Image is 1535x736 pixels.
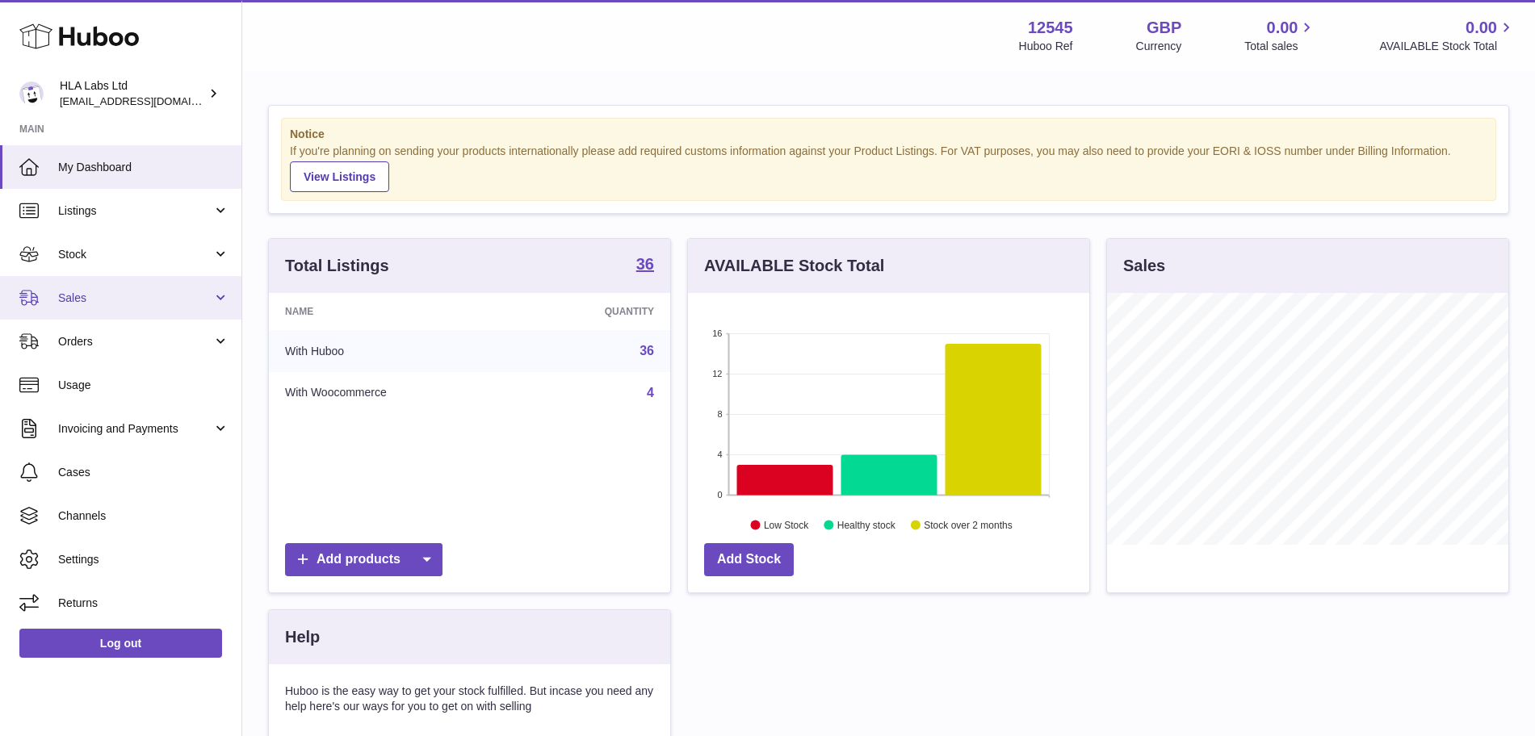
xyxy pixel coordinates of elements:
text: 12 [712,369,722,378]
div: Huboo Ref [1019,39,1073,54]
span: Listings [58,203,212,219]
a: 0.00 AVAILABLE Stock Total [1379,17,1516,54]
span: My Dashboard [58,160,229,175]
text: Low Stock [764,519,809,530]
img: clinton@newgendirect.com [19,82,44,106]
p: Huboo is the easy way to get your stock fulfilled. But incase you need any help here's our ways f... [285,684,654,714]
span: Total sales [1244,39,1316,54]
td: With Huboo [269,330,518,372]
h3: AVAILABLE Stock Total [704,255,884,277]
th: Quantity [518,293,670,330]
div: HLA Labs Ltd [60,78,205,109]
a: 0.00 Total sales [1244,17,1316,54]
span: Cases [58,465,229,480]
text: 16 [712,328,722,338]
strong: Notice [290,127,1487,142]
span: AVAILABLE Stock Total [1379,39,1516,54]
strong: GBP [1147,17,1181,39]
a: View Listings [290,161,389,192]
text: 4 [717,450,722,459]
text: 0 [717,490,722,500]
span: 0.00 [1267,17,1298,39]
h3: Help [285,626,320,648]
span: [EMAIL_ADDRESS][DOMAIN_NAME] [60,94,237,107]
span: Orders [58,334,212,349]
span: Returns [58,596,229,611]
text: Healthy stock [837,519,896,530]
text: Stock over 2 months [924,519,1012,530]
div: If you're planning on sending your products internationally please add required customs informati... [290,144,1487,192]
a: Log out [19,629,222,658]
text: 8 [717,409,722,419]
span: Usage [58,378,229,393]
td: With Woocommerce [269,372,518,414]
a: Add Stock [704,543,794,576]
span: Settings [58,552,229,567]
h3: Sales [1123,255,1165,277]
h3: Total Listings [285,255,389,277]
span: Channels [58,508,229,524]
a: 4 [647,386,654,399]
th: Name [269,293,518,330]
strong: 12545 [1028,17,1073,39]
div: Currency [1136,39,1182,54]
span: Invoicing and Payments [58,421,212,437]
a: 36 [640,344,654,358]
a: 36 [636,256,654,275]
span: Sales [58,291,212,306]
strong: 36 [636,256,654,272]
a: Add products [285,543,442,576]
span: Stock [58,247,212,262]
span: 0.00 [1466,17,1497,39]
